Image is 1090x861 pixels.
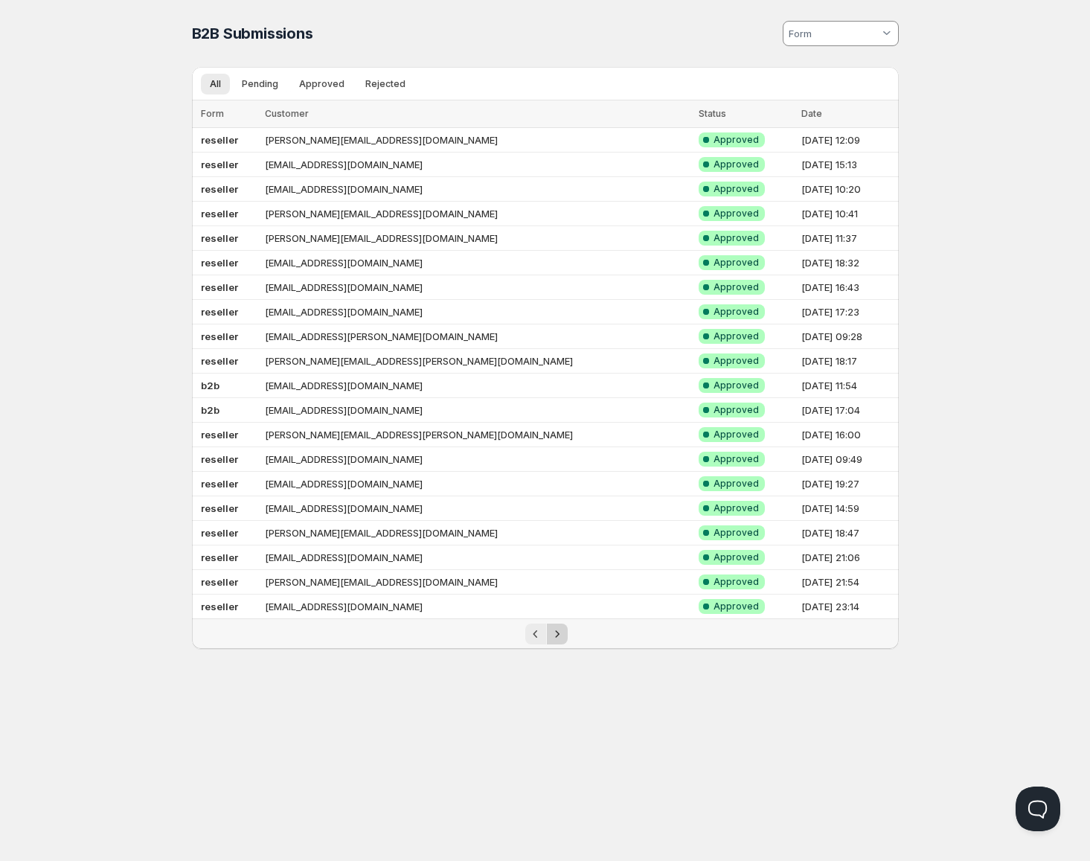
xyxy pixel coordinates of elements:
td: [DATE] 09:28 [797,324,899,349]
span: Date [801,108,822,119]
span: Approved [714,478,759,490]
span: Approved [299,78,344,90]
span: All [210,78,221,90]
b: reseller [201,257,238,269]
span: Approved [714,453,759,465]
td: [EMAIL_ADDRESS][DOMAIN_NAME] [260,472,693,496]
b: reseller [201,576,238,588]
td: [EMAIL_ADDRESS][DOMAIN_NAME] [260,398,693,423]
td: [PERSON_NAME][EMAIL_ADDRESS][PERSON_NAME][DOMAIN_NAME] [260,423,693,447]
span: Approved [714,576,759,588]
b: reseller [201,306,238,318]
span: Status [699,108,726,119]
td: [EMAIL_ADDRESS][DOMAIN_NAME] [260,545,693,570]
span: Approved [714,281,759,293]
span: Approved [714,183,759,195]
b: reseller [201,453,238,465]
td: [PERSON_NAME][EMAIL_ADDRESS][DOMAIN_NAME] [260,570,693,595]
b: reseller [201,208,238,220]
b: reseller [201,281,238,293]
button: Next [547,624,568,644]
td: [DATE] 09:49 [797,447,899,472]
td: [PERSON_NAME][EMAIL_ADDRESS][DOMAIN_NAME] [260,202,693,226]
span: Rejected [365,78,405,90]
td: [PERSON_NAME][EMAIL_ADDRESS][PERSON_NAME][DOMAIN_NAME] [260,349,693,374]
b: reseller [201,601,238,612]
b: b2b [201,404,219,416]
td: [DATE] 14:59 [797,496,899,521]
span: Approved [714,306,759,318]
td: [DATE] 17:23 [797,300,899,324]
b: reseller [201,502,238,514]
td: [DATE] 16:00 [797,423,899,447]
span: Approved [714,502,759,514]
span: Approved [714,159,759,170]
td: [DATE] 18:17 [797,349,899,374]
span: Approved [714,208,759,220]
td: [EMAIL_ADDRESS][DOMAIN_NAME] [260,177,693,202]
b: reseller [201,551,238,563]
span: Approved [714,601,759,612]
span: Approved [714,355,759,367]
span: Approved [714,404,759,416]
td: [DATE] 17:04 [797,398,899,423]
td: [PERSON_NAME][EMAIL_ADDRESS][DOMAIN_NAME] [260,128,693,153]
nav: Pagination [192,618,899,649]
td: [DATE] 23:14 [797,595,899,619]
span: Approved [714,429,759,441]
td: [EMAIL_ADDRESS][DOMAIN_NAME] [260,153,693,177]
span: Approved [714,330,759,342]
td: [EMAIL_ADDRESS][DOMAIN_NAME] [260,251,693,275]
span: Approved [714,232,759,244]
td: [DATE] 10:41 [797,202,899,226]
td: [DATE] 18:32 [797,251,899,275]
td: [EMAIL_ADDRESS][DOMAIN_NAME] [260,374,693,398]
input: Form [786,22,879,45]
b: reseller [201,527,238,539]
td: [DATE] 15:13 [797,153,899,177]
span: Approved [714,257,759,269]
span: Customer [265,108,309,119]
td: [DATE] 11:54 [797,374,899,398]
button: Previous [525,624,546,644]
b: reseller [201,330,238,342]
span: Approved [714,380,759,391]
b: reseller [201,134,238,146]
b: reseller [201,478,238,490]
td: [DATE] 16:43 [797,275,899,300]
td: [EMAIL_ADDRESS][DOMAIN_NAME] [260,275,693,300]
td: [PERSON_NAME][EMAIL_ADDRESS][DOMAIN_NAME] [260,226,693,251]
b: b2b [201,380,219,391]
td: [EMAIL_ADDRESS][DOMAIN_NAME] [260,300,693,324]
td: [DATE] 10:20 [797,177,899,202]
td: [DATE] 11:37 [797,226,899,251]
td: [EMAIL_ADDRESS][DOMAIN_NAME] [260,496,693,521]
span: Form [201,108,224,119]
td: [PERSON_NAME][EMAIL_ADDRESS][DOMAIN_NAME] [260,521,693,545]
span: B2B Submissions [192,25,313,42]
td: [DATE] 12:09 [797,128,899,153]
b: reseller [201,429,238,441]
span: Pending [242,78,278,90]
b: reseller [201,159,238,170]
td: [EMAIL_ADDRESS][DOMAIN_NAME] [260,447,693,472]
b: reseller [201,355,238,367]
td: [EMAIL_ADDRESS][PERSON_NAME][DOMAIN_NAME] [260,324,693,349]
span: Approved [714,527,759,539]
td: [DATE] 18:47 [797,521,899,545]
span: Approved [714,551,759,563]
td: [EMAIL_ADDRESS][DOMAIN_NAME] [260,595,693,619]
iframe: Help Scout Beacon - Open [1016,787,1060,831]
span: Approved [714,134,759,146]
td: [DATE] 21:54 [797,570,899,595]
td: [DATE] 21:06 [797,545,899,570]
b: reseller [201,232,238,244]
b: reseller [201,183,238,195]
td: [DATE] 19:27 [797,472,899,496]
